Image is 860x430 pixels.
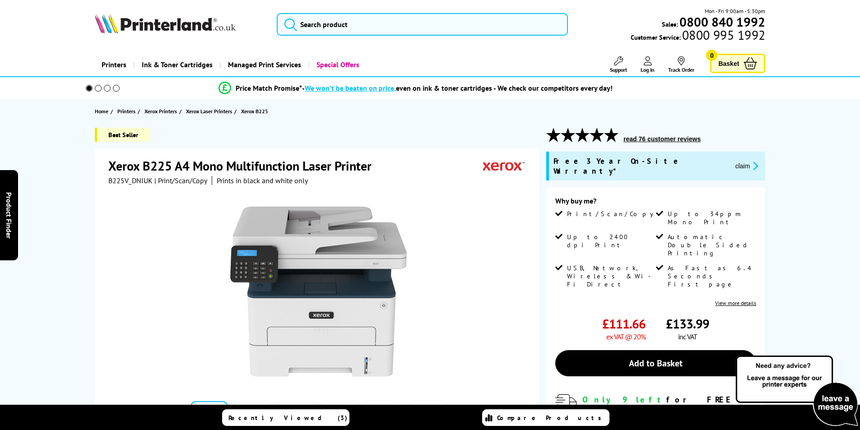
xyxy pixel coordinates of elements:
a: Support [610,56,627,73]
span: We won’t be beaten on price, [305,83,396,92]
a: Xerox Laser Printers [186,106,234,116]
span: USB, Network, Wireless & Wi-Fi Direct [567,264,654,288]
a: Compare Products [482,409,609,426]
span: Basket [718,57,739,69]
span: Printers [117,106,135,116]
span: Best Seller [95,128,149,142]
span: Mon - Fri 9:00am - 5:30pm [705,7,765,15]
span: Only 9 left [582,394,666,405]
span: Price Match Promise* [236,83,302,92]
span: Up to 2400 dpi Print [567,233,654,249]
div: - even on ink & toner cartridges - We check our competitors every day! [302,83,613,92]
a: Printers [117,106,138,116]
span: ex VAT @ 20% [606,332,646,341]
span: Xerox Laser Printers [186,106,232,116]
span: 0800 995 1992 [681,31,765,39]
div: modal_delivery [555,394,756,428]
h1: Xerox B225 A4 Mono Multifunction Laser Printer [108,157,381,174]
input: Search product [277,13,568,36]
a: Recently Viewed (3) [222,409,349,426]
span: £111.66 [602,315,646,332]
a: Track Order [668,56,694,73]
img: Xerox B225 [230,203,407,380]
b: 0800 840 1992 [679,14,765,30]
span: Compare Products [497,414,606,422]
div: Why buy me? [555,196,756,210]
span: Log In [641,66,655,73]
span: Recently Viewed (3) [228,414,348,422]
span: £133.99 [666,315,709,332]
li: modal_Promise [74,80,758,96]
img: Printerland Logo [95,14,236,33]
span: B225V_DNIUK [108,176,153,185]
img: Xerox [483,157,525,174]
span: Free 3 Year On-Site Warranty* [553,156,728,176]
span: Xerox Printers [144,106,177,116]
a: Special Offers [308,53,366,76]
span: Ink & Toner Cartridges [142,53,213,76]
a: Add to Basket [555,350,756,376]
button: read 76 customer reviews [621,135,703,143]
a: Managed Print Services [219,53,308,76]
span: Sales: [662,20,678,28]
span: Home [95,106,108,116]
span: Xerox B225 [241,106,268,116]
span: inc VAT [678,332,697,341]
button: promo-description [733,161,761,171]
span: Customer Service: [631,31,765,42]
a: Printerland Logo [95,14,266,35]
i: Prints in black and white only [217,176,308,185]
span: | Print/Scan/Copy [154,176,207,185]
span: 0 [706,50,717,61]
a: Printers [95,53,133,76]
span: Print/Scan/Copy [567,210,660,218]
a: Ink & Toner Cartridges [133,53,219,76]
a: Home [95,106,111,116]
a: Log In [641,56,655,73]
a: View more details [715,300,756,306]
span: Product Finder [5,192,14,238]
img: Open Live Chat window [734,354,860,428]
a: Xerox Printers [144,106,179,116]
a: Xerox B225 [241,106,270,116]
span: Up to 34ppm Mono Print [668,210,754,226]
span: Automatic Double Sided Printing [668,233,754,257]
a: 0800 840 1992 [678,18,765,26]
span: As Fast as 6.4 Seconds First page [668,264,754,288]
a: Basket 0 [710,54,765,73]
div: for FREE Next Day Delivery [582,394,756,415]
span: Support [610,66,627,73]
